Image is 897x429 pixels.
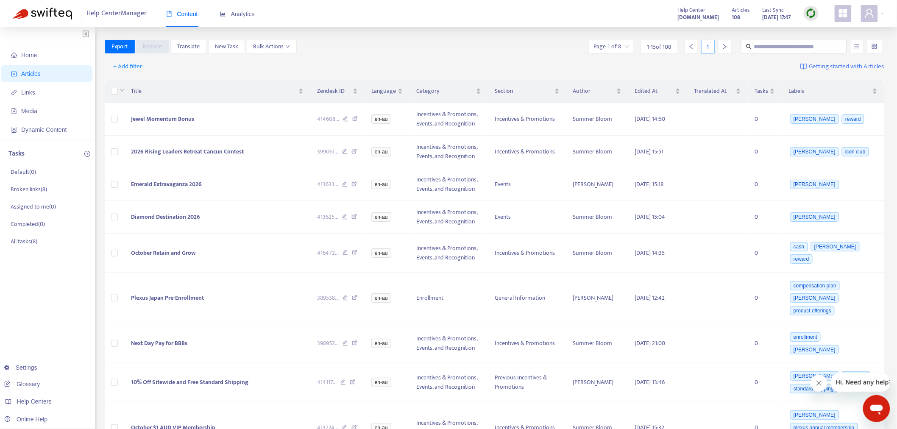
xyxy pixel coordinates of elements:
span: [PERSON_NAME] [790,180,839,189]
span: Last Sync [763,6,784,15]
p: Tasks [8,149,25,159]
td: 0 [748,201,782,234]
span: [DATE] 15:18 [635,179,664,189]
span: Emerald Extravaganza 2026 [131,179,202,189]
td: Summer Bloom [566,324,628,363]
span: Translate [177,42,200,51]
span: Help Center [678,6,706,15]
td: [PERSON_NAME] [566,273,628,324]
span: 2026 Rising Leaders Retreat Cancun Contest [131,147,244,156]
span: Section [495,86,553,96]
img: image-link [800,63,807,70]
span: 10% Off Sitewide and Free Standard Shipping [131,377,248,387]
td: Previous Incentives & Promotions [488,363,566,402]
span: en-au [371,248,391,258]
span: Translated At [694,86,734,96]
span: enrollment [790,332,821,342]
span: Edited At [635,86,674,96]
th: Translated At [687,80,748,103]
p: Default ( 0 ) [11,167,36,176]
span: Home [21,52,37,58]
span: Bulk Actions [253,42,290,51]
p: Assigned to me ( 0 ) [11,202,56,211]
span: [PERSON_NAME] [790,371,839,381]
th: Title [124,80,311,103]
span: container [11,127,17,133]
span: Hi. Need any help? [5,6,61,13]
span: [PERSON_NAME] [790,147,839,156]
span: reward [842,114,864,124]
span: Zendesk ID [317,86,351,96]
span: compensation plan [790,281,840,290]
td: Incentives & Promotions [488,324,566,363]
span: plus-circle [84,151,90,157]
span: en-au [371,180,391,189]
td: Incentives & Promotions [488,136,566,168]
span: [PERSON_NAME] [790,293,839,303]
td: Events [488,168,566,201]
td: 0 [748,324,782,363]
span: cash [790,242,808,251]
span: product offerings [790,306,835,315]
span: October Retain and Grow [131,248,196,258]
td: Summer Bloom [566,234,628,273]
td: Incentives & Promotions, Events, and Recognition [409,363,488,402]
td: General Information [488,273,566,324]
img: sync.dc5367851b00ba804db3.png [806,8,816,19]
span: 398952 ... [317,339,339,348]
td: Incentives & Promotions, Events, and Recognition [409,201,488,234]
button: Bulk Actionsdown [247,40,297,53]
span: appstore [838,8,848,18]
th: Tasks [748,80,782,103]
span: Title [131,86,297,96]
span: [PERSON_NAME] [790,410,839,420]
th: Zendesk ID [310,80,365,103]
span: user [864,8,875,18]
span: reward [790,254,813,264]
a: Online Help [4,416,47,423]
th: Language [365,80,409,103]
td: Incentives & Promotions [488,234,566,273]
span: Language [371,86,396,96]
span: home [11,52,17,58]
td: [PERSON_NAME] [566,168,628,201]
span: book [166,11,172,17]
span: 413625 ... [317,212,338,222]
span: New Task [215,42,238,51]
span: [DATE] 15:51 [635,147,664,156]
span: Plexus Japan Pre-Enrollment [131,293,204,303]
strong: [DATE] 17:47 [763,13,791,22]
span: flash sale [842,371,870,381]
iframe: Message from company [831,373,890,392]
span: Category [416,86,474,96]
button: New Task [208,40,245,53]
span: down [120,88,125,93]
td: Incentives & Promotions, Events, and Recognition [409,234,488,273]
span: link [11,89,17,95]
span: icon club [842,147,869,156]
td: 0 [748,273,782,324]
span: right [722,44,728,50]
span: Export [112,42,128,51]
span: Articles [732,6,750,15]
span: Next Day Pay for BBBs [131,338,187,348]
button: Export [105,40,135,53]
a: Settings [4,364,37,371]
button: + Add filter [107,60,149,73]
span: 414117 ... [317,378,337,387]
span: Jewel Momentum Bonus [131,114,194,124]
span: [PERSON_NAME] [790,212,839,222]
td: Incentives & Promotions, Events, and Recognition [409,324,488,363]
td: Summer Bloom [566,201,628,234]
span: [PERSON_NAME] [811,242,860,251]
td: Incentives & Promotions [488,103,566,136]
span: Links [21,89,35,96]
th: Section [488,80,566,103]
a: Getting started with Articles [800,60,884,73]
span: search [746,44,752,50]
span: en-au [371,339,391,348]
span: [DATE] 21:00 [635,338,666,348]
span: [DATE] 14:50 [635,114,666,124]
span: en-au [371,147,391,156]
td: 0 [748,136,782,168]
